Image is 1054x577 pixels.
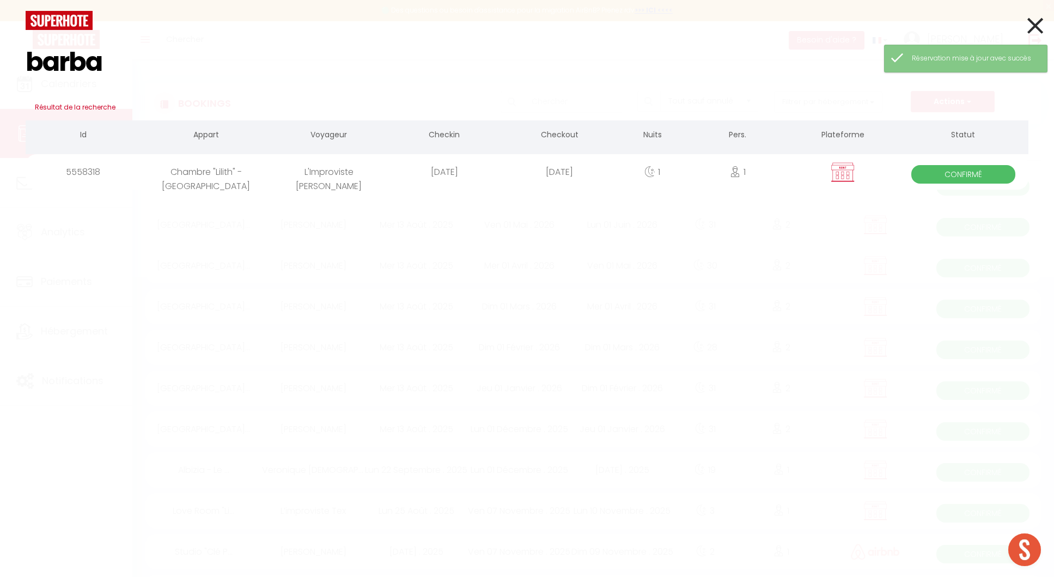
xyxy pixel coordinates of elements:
[26,120,141,151] th: Id
[829,162,856,183] img: rent.png
[788,120,898,151] th: Plateforme
[912,53,1036,64] div: Réservation mise à jour avec succès
[687,154,788,190] div: 1
[26,94,1028,120] h3: Résultat de la recherche
[26,30,1028,94] input: Tapez pour rechercher...
[26,11,93,30] img: logo
[387,154,502,190] div: [DATE]
[1008,533,1041,566] div: Ouvrir le chat
[898,120,1028,151] th: Statut
[141,120,271,151] th: Appart
[911,165,1015,184] span: Confirmé
[617,120,687,151] th: Nuits
[502,120,617,151] th: Checkout
[271,154,387,190] div: L'Improviste [PERSON_NAME]
[387,120,502,151] th: Checkin
[271,120,387,151] th: Voyageur
[26,154,141,190] div: 5558318
[141,154,271,190] div: Chambre "Lilith" - [GEOGRAPHIC_DATA]
[687,120,788,151] th: Pers.
[617,154,687,190] div: 1
[502,154,617,190] div: [DATE]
